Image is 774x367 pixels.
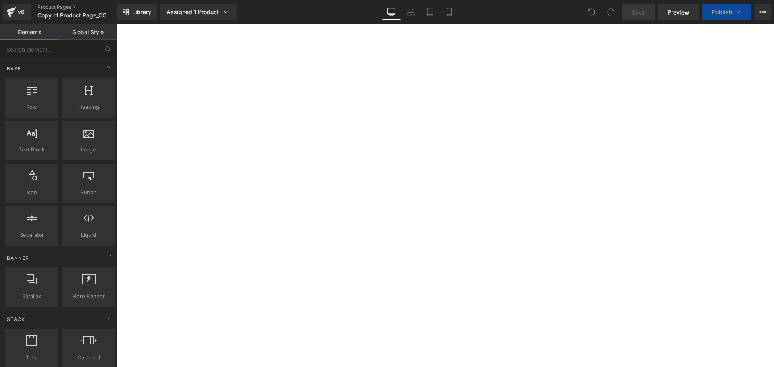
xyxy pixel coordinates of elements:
a: Product Pages [37,4,130,10]
a: New Library [117,4,157,20]
span: Icon [7,188,56,197]
a: Desktop [382,4,401,20]
div: v6 [16,7,26,17]
span: Text Block [7,145,56,154]
span: Preview [668,8,689,17]
span: Image [64,145,113,154]
a: Laptop [401,4,420,20]
a: Global Style [58,24,117,40]
button: Redo [603,4,619,20]
span: Save [632,8,645,17]
span: Separator [7,231,56,239]
div: Assigned 1 Product [166,8,230,16]
span: Button [64,188,113,197]
button: Publish [702,4,751,20]
span: Banner [6,254,30,262]
span: Heading [64,103,113,111]
span: Library [132,8,151,16]
span: Hero Banner [64,292,113,301]
span: Tabs [7,353,56,362]
span: Parallax [7,292,56,301]
span: Row [7,103,56,111]
a: Preview [658,4,699,20]
span: Base [6,65,22,73]
a: Tablet [420,4,440,20]
span: Carousel [64,353,113,362]
span: Publish [712,9,732,15]
a: v6 [3,4,31,20]
a: Mobile [440,4,459,20]
span: Copy of Product Page_CC - [DATE] 20:21:26 [37,12,115,19]
button: More [755,4,771,20]
span: Liquid [64,231,113,239]
span: Stack [6,315,26,323]
button: Undo [583,4,599,20]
